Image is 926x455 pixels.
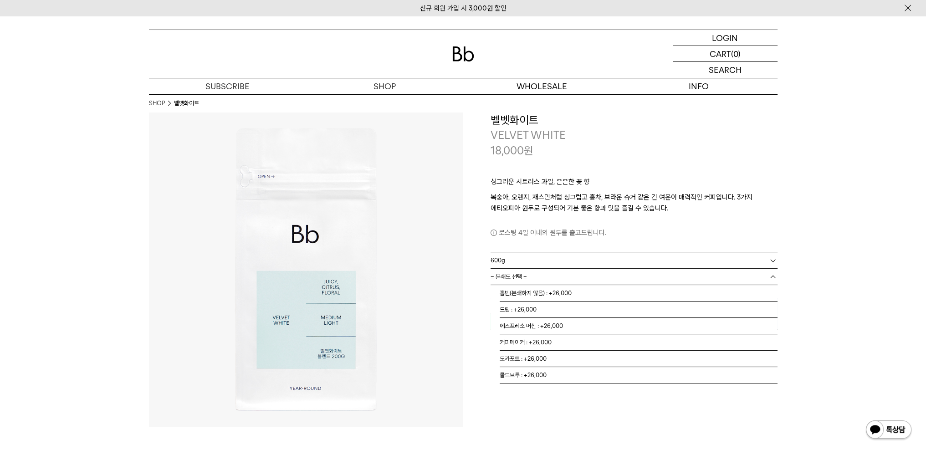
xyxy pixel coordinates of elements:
p: INFO [620,78,778,94]
p: 싱그러운 시트러스 과일, 은은한 꽃 향 [491,176,778,192]
p: 18,000 [491,143,533,158]
img: 벨벳화이트 [149,112,463,427]
span: = 분쇄도 선택 = [491,269,527,285]
a: LOGIN [673,30,778,46]
p: (0) [731,46,741,61]
p: 로스팅 4일 이내의 원두를 출고드립니다. [491,227,778,238]
p: SEARCH [709,62,742,78]
li: 드립 : +26,000 [500,302,778,318]
p: LOGIN [712,30,738,46]
li: 에스프레소 머신 : +26,000 [500,318,778,334]
a: SHOP [306,78,463,94]
a: SUBSCRIBE [149,78,306,94]
span: 원 [524,144,533,157]
img: 카카오톡 채널 1:1 채팅 버튼 [865,419,912,441]
p: CART [710,46,731,61]
a: SHOP [149,99,165,108]
a: CART (0) [673,46,778,62]
h3: 벨벳화이트 [491,112,778,128]
li: 모카포트 : +26,000 [500,351,778,367]
p: WHOLESALE [463,78,620,94]
li: 홀빈(분쇄하지 않음) : +26,000 [500,285,778,302]
p: VELVET WHITE [491,128,778,143]
span: 600g [491,252,505,268]
li: 커피메이커 : +26,000 [500,334,778,351]
img: 로고 [452,46,474,61]
li: 벨벳화이트 [174,99,199,108]
p: 복숭아, 오렌지, 재스민처럼 싱그럽고 홍차, 브라운 슈거 같은 긴 여운이 매력적인 커피입니다. 3가지 에티오피아 원두로 구성되어 기분 좋은 향과 맛을 즐길 수 있습니다. [491,192,778,214]
a: 신규 회원 가입 시 3,000원 할인 [420,4,506,12]
li: 콜드브루 : +26,000 [500,367,778,383]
